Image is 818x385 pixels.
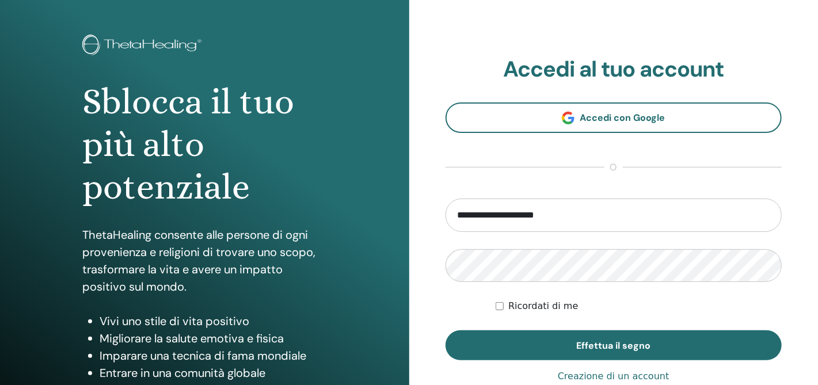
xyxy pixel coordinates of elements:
[446,56,782,83] h2: Accedi al tuo account
[100,347,326,364] li: Imparare una tecnica di fama mondiale
[82,226,326,295] p: ThetaHealing consente alle persone di ogni provenienza e religioni di trovare uno scopo, trasform...
[100,364,326,382] li: Entrare in una comunità globale
[100,312,326,330] li: Vivi uno stile di vita positivo
[576,340,650,352] span: Effettua il segno
[100,330,326,347] li: Migliorare la salute emotiva e fisica
[446,102,782,133] a: Accedi con Google
[446,330,782,360] button: Effettua il segno
[604,161,623,174] span: o
[558,369,669,383] a: Creazione di un account
[496,299,782,313] div: Tienimi autenticato a tempo indeterminato o fino a quando non logoro manualmente
[580,112,665,124] span: Accedi con Google
[508,299,578,313] label: Ricordati di me
[82,81,326,209] h1: Sblocca il tuo più alto potenziale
